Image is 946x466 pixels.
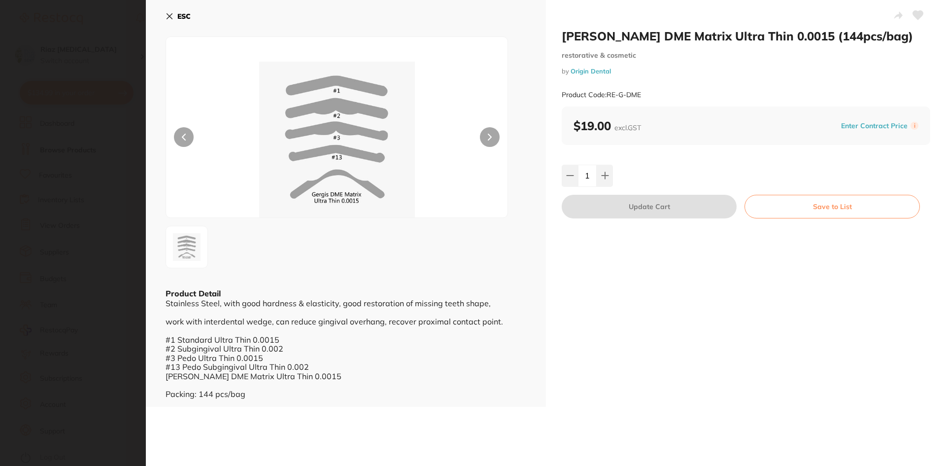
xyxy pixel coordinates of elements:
[571,67,611,75] a: Origin Dental
[166,299,526,398] div: Stainless Steel, with good hardness & elasticity, good restoration of missing teeth shape, work w...
[562,195,737,218] button: Update Cart
[911,122,918,130] label: i
[562,91,641,99] small: Product Code: RE-G-DME
[562,51,930,60] small: restorative & cosmetic
[177,12,191,21] b: ESC
[562,29,930,43] h2: [PERSON_NAME] DME Matrix Ultra Thin 0.0015 (144pcs/bag)
[166,8,191,25] button: ESC
[838,121,911,131] button: Enter Contract Price
[574,118,641,133] b: $19.00
[169,229,204,265] img: cmUtdG1iLWpwZw
[614,123,641,132] span: excl. GST
[235,62,439,217] img: cmUtdG1iLWpwZw
[166,288,221,298] b: Product Detail
[744,195,920,218] button: Save to List
[562,68,930,75] small: by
